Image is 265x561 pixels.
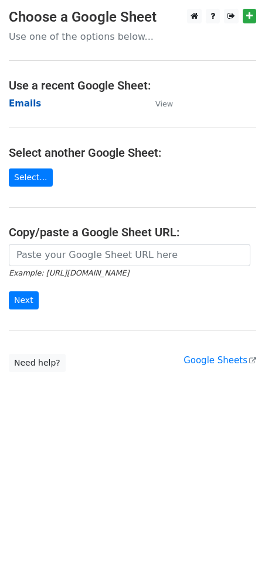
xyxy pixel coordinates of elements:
a: Emails [9,98,41,109]
h4: Select another Google Sheet: [9,146,256,160]
a: View [144,98,173,109]
a: Select... [9,168,53,187]
a: Need help? [9,354,66,372]
p: Use one of the options below... [9,30,256,43]
small: Example: [URL][DOMAIN_NAME] [9,269,129,277]
input: Next [9,291,39,309]
a: Google Sheets [184,355,256,366]
small: View [155,99,173,108]
iframe: Chat Widget [206,505,265,561]
h4: Copy/paste a Google Sheet URL: [9,225,256,239]
h4: Use a recent Google Sheet: [9,78,256,92]
h3: Choose a Google Sheet [9,9,256,26]
input: Paste your Google Sheet URL here [9,244,250,266]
